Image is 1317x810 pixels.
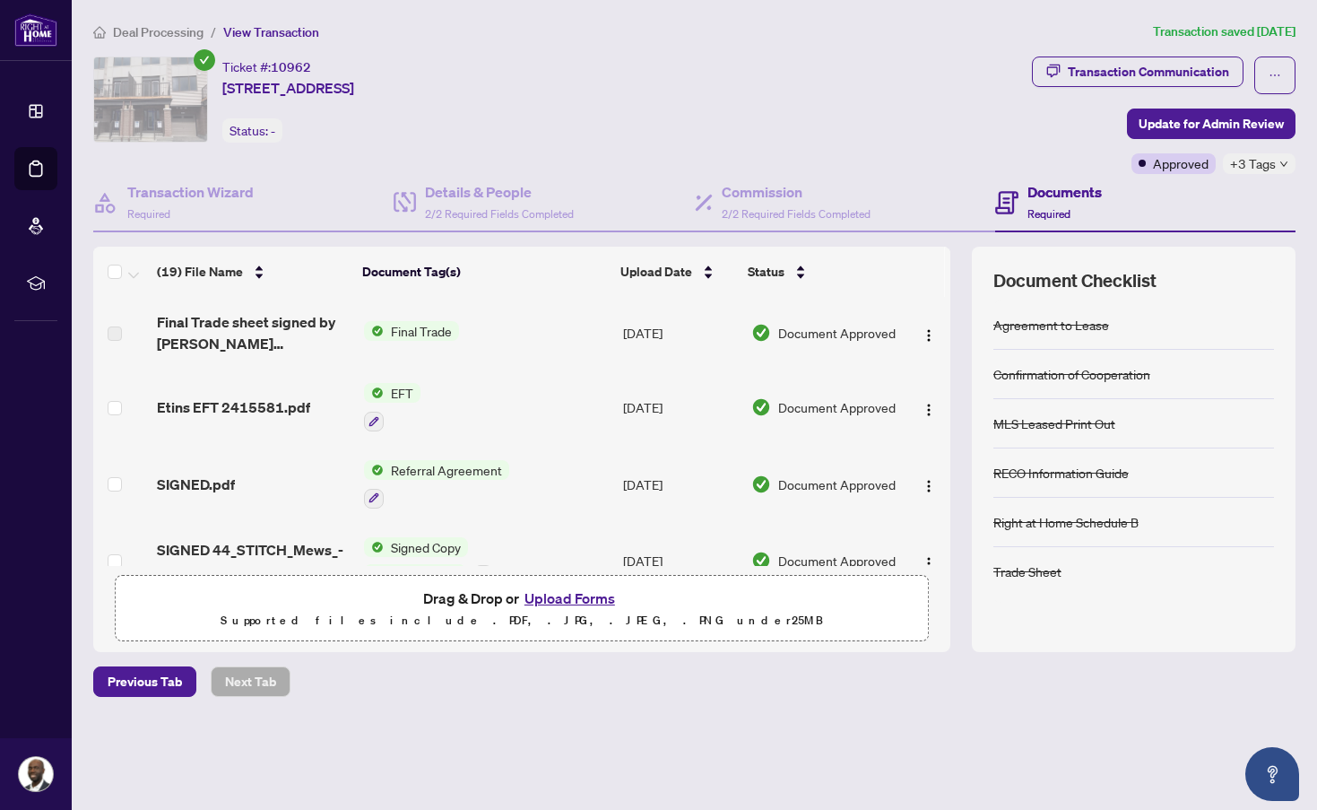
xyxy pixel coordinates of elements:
[616,523,744,600] td: [DATE]
[741,247,900,297] th: Status
[751,323,771,343] img: Document Status
[1230,153,1276,174] span: +3 Tags
[211,22,216,42] li: /
[914,318,943,347] button: Logo
[223,24,319,40] span: View Transaction
[364,460,384,480] img: Status Icon
[1127,109,1295,139] button: Update for Admin Review
[364,383,420,431] button: Status IconEFT
[222,57,311,77] div: Ticket #:
[222,77,354,99] span: [STREET_ADDRESS]
[364,383,384,403] img: Status Icon
[157,474,235,495] span: SIGNED.pdf
[93,26,106,39] span: home
[1153,22,1295,42] article: Transaction saved [DATE]
[157,262,243,282] span: (19) File Name
[384,460,509,480] span: Referral Agreement
[1153,153,1209,173] span: Approved
[914,470,943,499] button: Logo
[748,262,784,282] span: Status
[993,414,1115,433] div: MLS Leased Print Out
[211,666,290,697] button: Next Tab
[778,475,896,494] span: Document Approved
[993,512,1139,532] div: Right at Home Schedule B
[425,207,574,221] span: 2/2 Required Fields Completed
[751,475,771,494] img: Document Status
[94,57,207,142] img: IMG-1409581_1.jpg
[364,460,509,509] button: Status IconReferral Agreement
[93,666,196,697] button: Previous Tab
[914,546,943,575] button: Logo
[616,297,744,369] td: [DATE]
[384,537,468,557] span: Signed Copy
[384,321,459,341] span: Final Trade
[1068,57,1229,86] div: Transaction Communication
[384,383,420,403] span: EFT
[271,123,275,139] span: -
[914,393,943,422] button: Logo
[1269,69,1281,82] span: ellipsis
[519,587,620,610] button: Upload Forms
[778,551,896,570] span: Document Approved
[993,562,1061,581] div: Trade Sheet
[108,667,182,696] span: Previous Tab
[751,397,771,417] img: Document Status
[19,757,53,791] img: Profile Icon
[722,181,871,203] h4: Commission
[620,262,692,282] span: Upload Date
[1027,181,1102,203] h4: Documents
[364,537,493,586] button: Status IconSigned CopyStatus IconTrade Sheet
[613,247,741,297] th: Upload Date
[364,564,384,584] img: Status Icon
[150,247,356,297] th: (19) File Name
[126,610,917,631] p: Supported files include .PDF, .JPG, .JPEG, .PNG under 25 MB
[616,369,744,446] td: [DATE]
[778,323,896,343] span: Document Approved
[616,446,744,523] td: [DATE]
[922,328,936,343] img: Logo
[922,403,936,417] img: Logo
[157,311,350,354] span: Final Trade sheet signed by [PERSON_NAME] 2415581.pdf
[116,576,928,642] span: Drag & Drop orUpload FormsSupported files include .PDF, .JPG, .JPEG, .PNG under25MB
[993,463,1129,483] div: RECO Information Guide
[127,181,254,203] h4: Transaction Wizard
[113,24,204,40] span: Deal Processing
[722,207,871,221] span: 2/2 Required Fields Completed
[993,315,1109,335] div: Agreement to Lease
[1032,57,1243,87] button: Transaction Communication
[423,587,620,610] span: Drag & Drop or
[157,539,350,582] span: SIGNED 44_STITCH_Mews_-_TS_TO_BE_REVIEWED_BY_ETIN.pdf
[364,537,384,557] img: Status Icon
[1027,207,1070,221] span: Required
[157,396,310,418] span: Etins EFT 2415581.pdf
[194,49,215,71] span: check-circle
[222,118,282,143] div: Status:
[14,13,57,47] img: logo
[1279,160,1288,169] span: down
[922,556,936,570] img: Logo
[355,247,612,297] th: Document Tag(s)
[993,268,1157,293] span: Document Checklist
[364,321,459,341] button: Status IconFinal Trade
[425,181,574,203] h4: Details & People
[778,397,896,417] span: Document Approved
[1139,109,1284,138] span: Update for Admin Review
[1245,747,1299,801] button: Open asap
[384,564,466,584] span: Trade Sheet
[751,551,771,570] img: Document Status
[922,479,936,493] img: Logo
[993,364,1150,384] div: Confirmation of Cooperation
[271,59,311,75] span: 10962
[127,207,170,221] span: Required
[364,321,384,341] img: Status Icon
